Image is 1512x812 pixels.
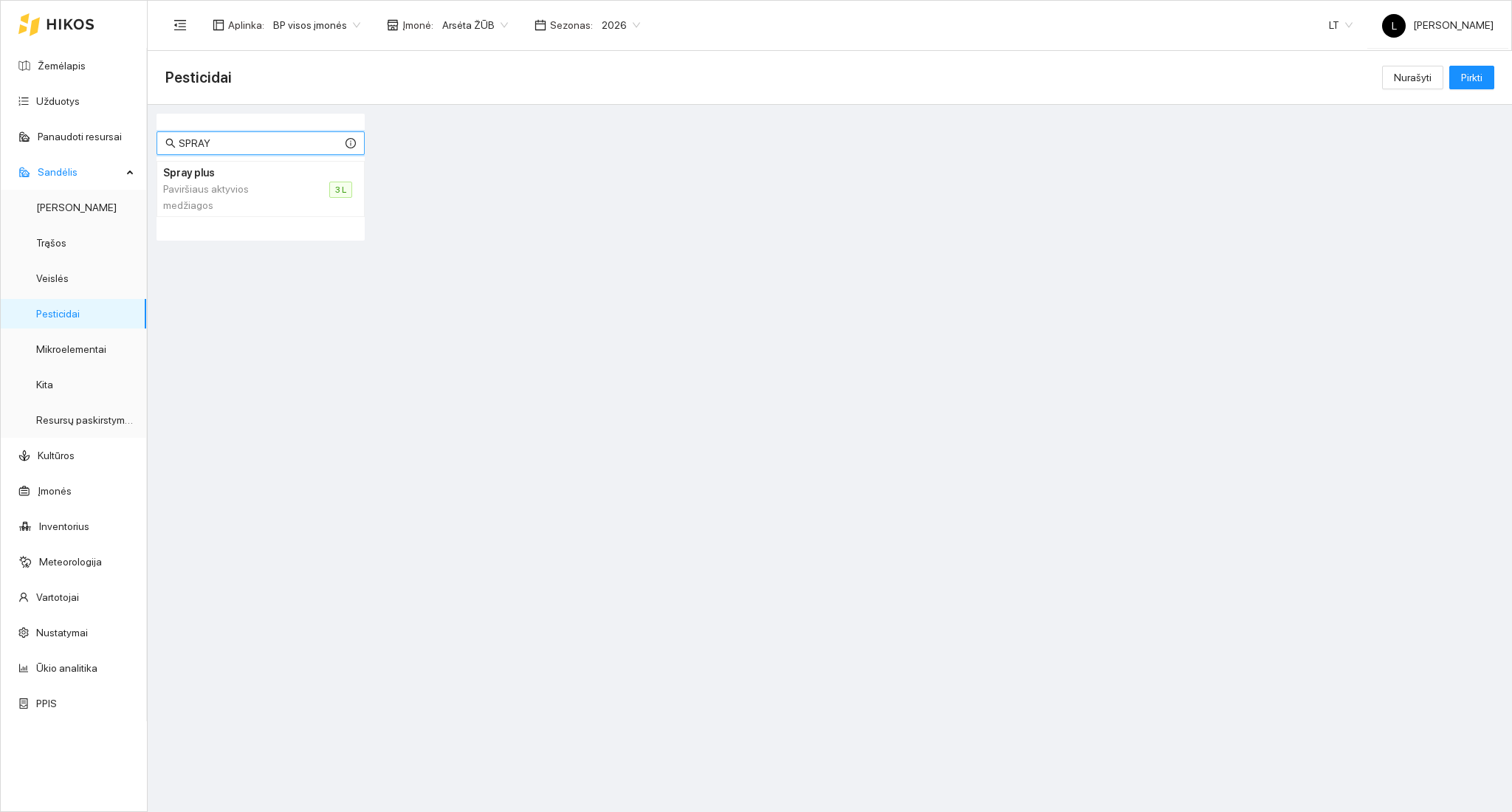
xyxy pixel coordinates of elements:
[1449,66,1494,89] button: Pirkti
[402,17,433,33] span: Įmonė :
[39,520,89,532] a: Inventorius
[36,308,80,320] a: Pesticidai
[273,14,360,36] span: BP visos įmonės
[346,138,356,148] span: info-circle
[36,414,136,426] a: Resursų paskirstymas
[36,698,57,709] a: PPIS
[1382,66,1443,89] button: Nurašyti
[36,662,97,674] a: Ūkio analitika
[38,450,75,461] a: Kultūros
[165,66,232,89] span: Pesticidai
[329,182,352,198] span: 3 L
[602,14,640,36] span: 2026
[1392,14,1397,38] span: L
[36,591,79,603] a: Vartotojai
[36,627,88,639] a: Nustatymai
[36,272,69,284] a: Veislės
[179,135,343,151] input: Paieška
[1329,14,1353,36] span: LT
[36,379,53,390] a: Kita
[163,165,294,181] h4: Spray plus
[1461,69,1482,86] span: Pirkti
[550,17,593,33] span: Sezonas :
[165,10,195,40] button: menu-fold
[228,17,264,33] span: Aplinka :
[38,60,86,72] a: Žemėlapis
[36,237,66,249] a: Trąšos
[442,14,508,36] span: Arsėta ŽŪB
[387,19,399,31] span: shop
[38,131,122,142] a: Panaudoti resursai
[163,181,294,213] div: Paviršiaus aktyvios medžiagos
[36,343,106,355] a: Mikroelementai
[1394,69,1432,86] span: Nurašyti
[1382,19,1494,31] span: [PERSON_NAME]
[535,19,546,31] span: calendar
[36,202,117,213] a: [PERSON_NAME]
[173,18,187,32] span: menu-fold
[38,157,122,187] span: Sandėlis
[39,556,102,568] a: Meteorologija
[38,485,72,497] a: Įmonės
[165,138,176,148] span: search
[213,19,224,31] span: layout
[36,95,80,107] a: Užduotys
